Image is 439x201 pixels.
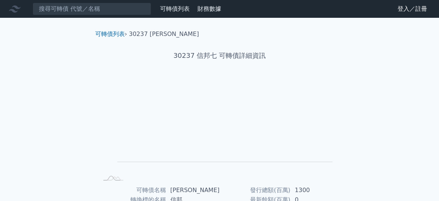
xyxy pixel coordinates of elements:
[33,3,151,15] input: 搜尋可轉債 代號／名稱
[89,50,350,61] h1: 30237 信邦七 可轉債詳細資訊
[392,3,433,15] a: 登入／註冊
[160,5,190,12] a: 可轉債列表
[95,30,127,39] li: ›
[110,84,333,172] g: Chart
[166,185,220,195] td: [PERSON_NAME]
[197,5,221,12] a: 財務數據
[290,185,341,195] td: 1300
[95,30,125,37] a: 可轉債列表
[98,185,166,195] td: 可轉債名稱
[129,30,199,39] li: 30237 [PERSON_NAME]
[220,185,290,195] td: 發行總額(百萬)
